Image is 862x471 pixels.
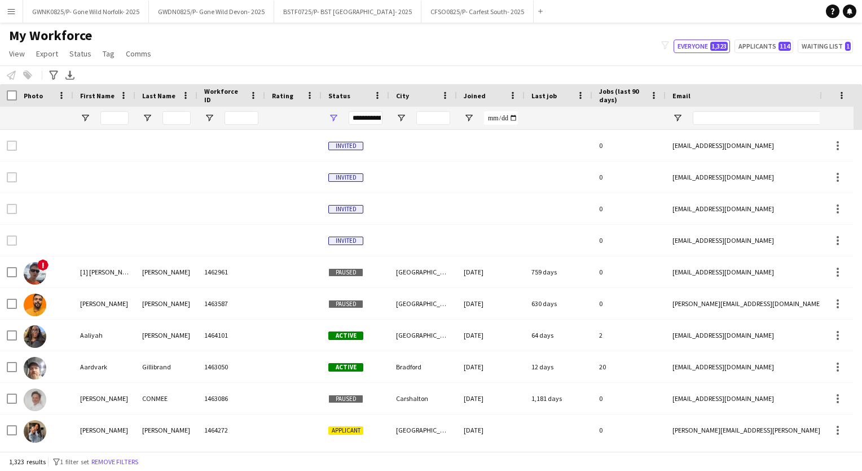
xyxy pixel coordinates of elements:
[457,320,525,351] div: [DATE]
[328,268,363,277] span: Paused
[65,46,96,61] a: Status
[32,46,63,61] a: Export
[149,1,274,23] button: GWDN0825/P- Gone Wild Devon- 2025
[162,111,191,125] input: Last Name Filter Input
[592,383,666,414] div: 0
[121,46,156,61] a: Comms
[525,383,592,414] div: 1,181 days
[779,42,791,51] span: 114
[389,320,457,351] div: [GEOGRAPHIC_DATA]
[710,42,728,51] span: 1,323
[525,256,592,287] div: 759 days
[328,300,363,308] span: Paused
[531,91,557,100] span: Last job
[592,415,666,446] div: 0
[126,49,151,59] span: Comms
[37,259,49,271] span: !
[328,142,363,150] span: Invited
[135,256,197,287] div: [PERSON_NAME]
[525,320,592,351] div: 64 days
[845,42,851,51] span: 1
[328,173,363,182] span: Invited
[484,111,518,125] input: Joined Filter Input
[328,426,363,435] span: Applicant
[592,162,666,193] div: 0
[457,351,525,382] div: [DATE]
[135,383,197,414] div: CONMEE
[672,91,691,100] span: Email
[197,320,265,351] div: 1464101
[328,332,363,340] span: Active
[328,91,350,100] span: Status
[464,113,474,123] button: Open Filter Menu
[135,415,197,446] div: [PERSON_NAME]
[592,320,666,351] div: 2
[73,288,135,319] div: [PERSON_NAME]
[197,256,265,287] div: 1462961
[24,420,46,443] img: Aastha Pandhare
[592,256,666,287] div: 0
[36,49,58,59] span: Export
[80,113,90,123] button: Open Filter Menu
[73,320,135,351] div: Aaliyah
[100,111,129,125] input: First Name Filter Input
[73,351,135,382] div: Aardvark
[599,87,645,104] span: Jobs (last 90 days)
[416,111,450,125] input: City Filter Input
[142,113,152,123] button: Open Filter Menu
[9,27,92,44] span: My Workforce
[24,325,46,348] img: Aaliyah Nwoke
[592,288,666,319] div: 0
[328,395,363,403] span: Paused
[328,113,338,123] button: Open Filter Menu
[735,40,793,53] button: Applicants114
[7,204,17,214] input: Row Selection is disabled for this row (unchecked)
[389,256,457,287] div: [GEOGRAPHIC_DATA]
[73,383,135,414] div: [PERSON_NAME]
[389,288,457,319] div: [GEOGRAPHIC_DATA]
[592,351,666,382] div: 20
[23,1,149,23] button: GWNK0825/P- Gone Wild Norfolk- 2025
[225,111,258,125] input: Workforce ID Filter Input
[80,91,115,100] span: First Name
[457,383,525,414] div: [DATE]
[197,415,265,446] div: 1464272
[9,49,25,59] span: View
[5,46,29,61] a: View
[592,225,666,256] div: 0
[457,256,525,287] div: [DATE]
[73,256,135,287] div: [1] [PERSON_NAME]
[142,91,175,100] span: Last Name
[103,49,115,59] span: Tag
[274,1,421,23] button: BSTF0725/P- BST [GEOGRAPHIC_DATA]- 2025
[24,357,46,380] img: Aardvark Gillibrand
[592,193,666,224] div: 0
[421,1,534,23] button: CFSO0825/P- Carfest South- 2025
[328,205,363,213] span: Invited
[798,40,853,53] button: Waiting list1
[328,237,363,245] span: Invited
[63,68,77,82] app-action-btn: Export XLSX
[389,415,457,446] div: [GEOGRAPHIC_DATA]
[135,320,197,351] div: [PERSON_NAME]
[24,389,46,411] img: AARON CONMEE
[98,46,119,61] a: Tag
[672,113,683,123] button: Open Filter Menu
[24,262,46,285] img: [1] Joseph gildea
[24,294,46,316] img: Aaditya Shankar Majumder
[389,383,457,414] div: Carshalton
[457,288,525,319] div: [DATE]
[197,383,265,414] div: 1463086
[135,351,197,382] div: Gillibrand
[525,351,592,382] div: 12 days
[7,172,17,182] input: Row Selection is disabled for this row (unchecked)
[89,456,140,468] button: Remove filters
[525,288,592,319] div: 630 days
[464,91,486,100] span: Joined
[396,91,409,100] span: City
[396,113,406,123] button: Open Filter Menu
[7,236,17,246] input: Row Selection is disabled for this row (unchecked)
[69,49,91,59] span: Status
[24,91,43,100] span: Photo
[592,130,666,161] div: 0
